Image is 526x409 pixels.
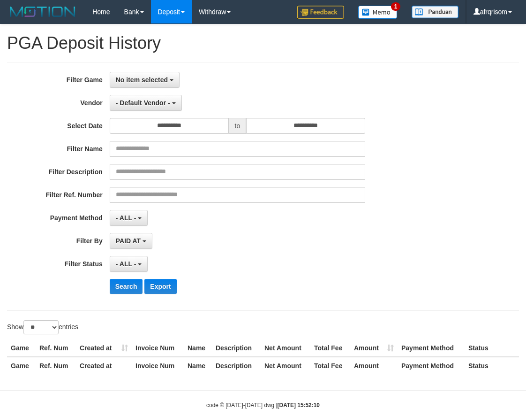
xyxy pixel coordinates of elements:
[76,357,132,374] th: Created at
[7,357,36,374] th: Game
[465,340,519,357] th: Status
[350,340,398,357] th: Amount
[212,340,261,357] th: Description
[116,237,141,245] span: PAID AT
[358,6,398,19] img: Button%20Memo.svg
[7,34,519,53] h1: PGA Deposit History
[110,95,182,111] button: - Default Vendor -
[110,279,143,294] button: Search
[391,2,401,11] span: 1
[350,357,398,374] th: Amount
[184,357,212,374] th: Name
[116,99,170,107] span: - Default Vendor -
[7,5,78,19] img: MOTION_logo.png
[398,340,465,357] th: Payment Method
[132,340,184,357] th: Invoice Num
[23,320,59,334] select: Showentries
[110,256,148,272] button: - ALL -
[297,6,344,19] img: Feedback.jpg
[76,340,132,357] th: Created at
[206,402,320,409] small: code © [DATE]-[DATE] dwg |
[36,340,76,357] th: Ref. Num
[465,357,519,374] th: Status
[261,357,310,374] th: Net Amount
[310,357,350,374] th: Total Fee
[7,320,78,334] label: Show entries
[116,260,136,268] span: - ALL -
[261,340,310,357] th: Net Amount
[110,210,148,226] button: - ALL -
[116,76,168,84] span: No item selected
[7,340,36,357] th: Game
[184,340,212,357] th: Name
[36,357,76,374] th: Ref. Num
[132,357,184,374] th: Invoice Num
[229,118,247,134] span: to
[144,279,176,294] button: Export
[278,402,320,409] strong: [DATE] 15:52:10
[212,357,261,374] th: Description
[398,357,465,374] th: Payment Method
[310,340,350,357] th: Total Fee
[412,6,458,18] img: panduan.png
[110,72,180,88] button: No item selected
[116,214,136,222] span: - ALL -
[110,233,152,249] button: PAID AT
